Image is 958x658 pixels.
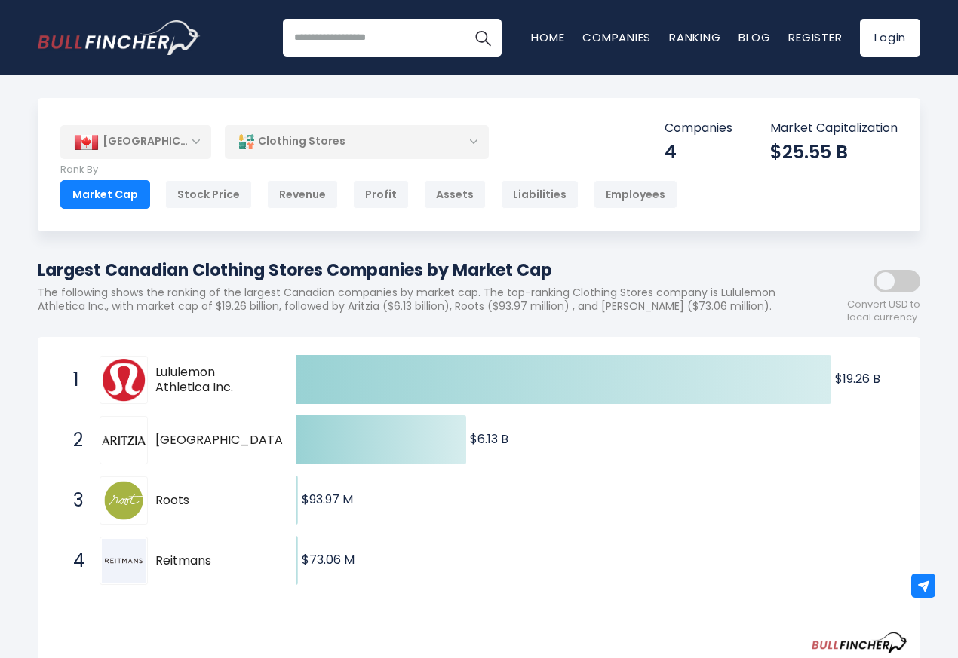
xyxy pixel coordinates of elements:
[738,29,770,45] a: Blog
[770,140,898,164] div: $25.55 B
[155,493,269,509] span: Roots
[582,29,651,45] a: Companies
[66,367,81,393] span: 1
[102,358,146,402] img: Lululemon Athletica Inc.
[470,430,508,448] text: $6.13 B
[267,180,338,209] div: Revenue
[665,121,732,136] p: Companies
[102,539,146,583] img: Reitmans
[155,553,269,569] span: Reitmans
[102,436,146,445] img: Aritzia
[66,548,81,574] span: 4
[302,551,355,568] text: $73.06 M
[860,19,920,57] a: Login
[464,19,502,57] button: Search
[102,479,146,522] img: Roots
[38,258,785,283] h1: Largest Canadian Clothing Stores Companies by Market Cap
[594,180,677,209] div: Employees
[665,140,732,164] div: 4
[770,121,898,136] p: Market Capitalization
[501,180,579,209] div: Liabilities
[38,286,785,313] p: The following shows the ranking of the largest Canadian companies by market cap. The top-ranking ...
[66,427,81,453] span: 2
[60,164,677,176] p: Rank By
[60,125,211,158] div: [GEOGRAPHIC_DATA]
[353,180,409,209] div: Profit
[669,29,720,45] a: Ranking
[155,365,269,396] span: Lululemon Athletica Inc.
[155,433,288,448] span: [GEOGRAPHIC_DATA]
[835,370,880,387] text: $19.26 B
[66,488,81,513] span: 3
[847,298,920,324] span: Convert USD to local currency
[60,180,150,209] div: Market Cap
[424,180,486,209] div: Assets
[38,20,200,55] a: Go to homepage
[38,20,201,55] img: Bullfincher logo
[531,29,564,45] a: Home
[165,180,252,209] div: Stock Price
[302,491,353,508] text: $93.97 M
[788,29,842,45] a: Register
[225,124,489,159] div: Clothing Stores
